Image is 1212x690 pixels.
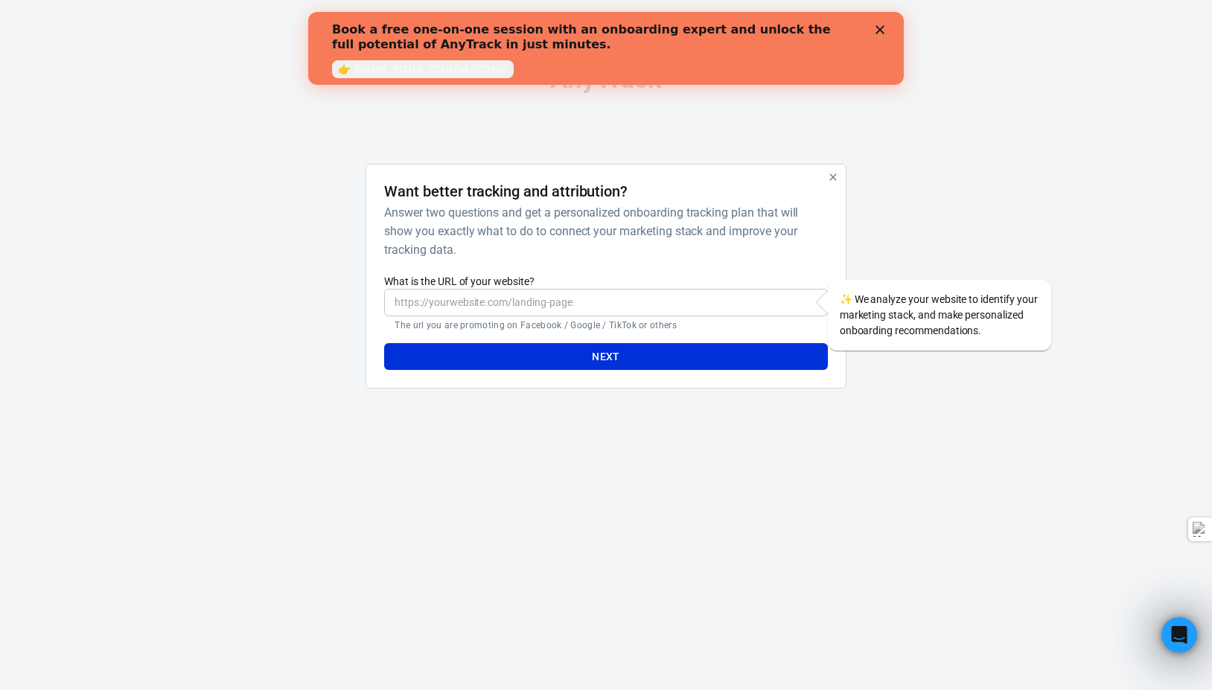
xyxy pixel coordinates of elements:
[384,289,827,316] input: https://yourwebsite.com/landing-page
[384,203,821,259] h6: Answer two questions and get a personalized onboarding tracking plan that will show you exactly w...
[234,66,978,92] div: AnyTrack
[308,12,904,85] iframe: Intercom live chat banner
[384,182,628,200] h4: Want better tracking and attribution?
[567,13,582,22] div: Close
[840,293,852,305] span: sparkles
[384,343,827,371] button: Next
[395,319,817,331] p: The url you are promoting on Facebook / Google / TikTok or others
[1161,617,1197,653] iframe: Intercom live chat
[828,280,1051,351] div: We analyze your website to identify your marketing stack, and make personalized onboarding recomm...
[384,274,827,289] label: What is the URL of your website?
